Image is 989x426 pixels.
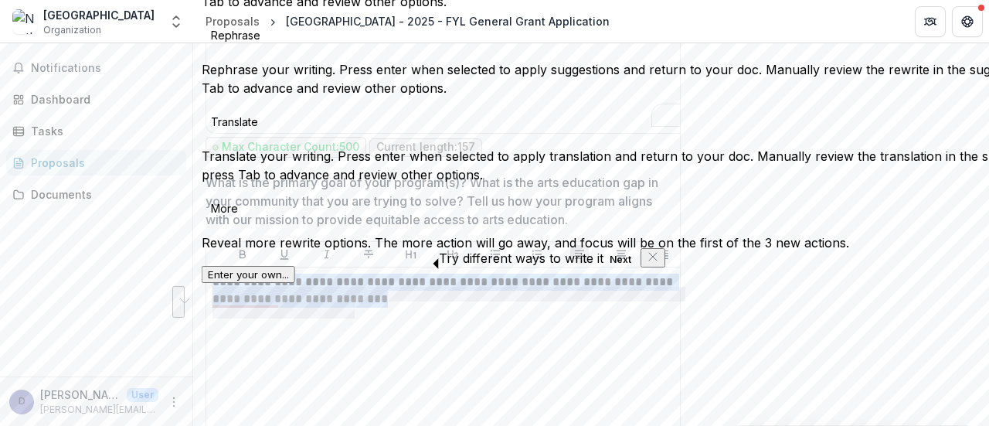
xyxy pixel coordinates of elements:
span: Notifications [31,62,180,75]
p: [PERSON_NAME][EMAIL_ADDRESS][DOMAIN_NAME] [40,387,121,403]
p: [PERSON_NAME][EMAIL_ADDRESS][DOMAIN_NAME] [40,403,158,417]
div: Documents [31,186,174,203]
button: Open entity switcher [165,6,187,37]
div: Proposals [31,155,174,171]
img: North Valley Music School [12,9,37,34]
nav: breadcrumb [199,10,616,32]
button: More [165,393,183,411]
a: Proposals [199,10,266,32]
button: Notifications [6,56,186,80]
span: Organization [43,23,101,37]
div: Dashboard [31,91,174,107]
div: deidre@northvalleymusicschool.org [19,397,25,407]
div: Tasks [31,123,174,139]
a: Proposals [6,150,186,176]
a: Dashboard [6,87,186,112]
a: Tasks [6,118,186,144]
p: User [127,388,158,402]
a: Documents [6,182,186,207]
